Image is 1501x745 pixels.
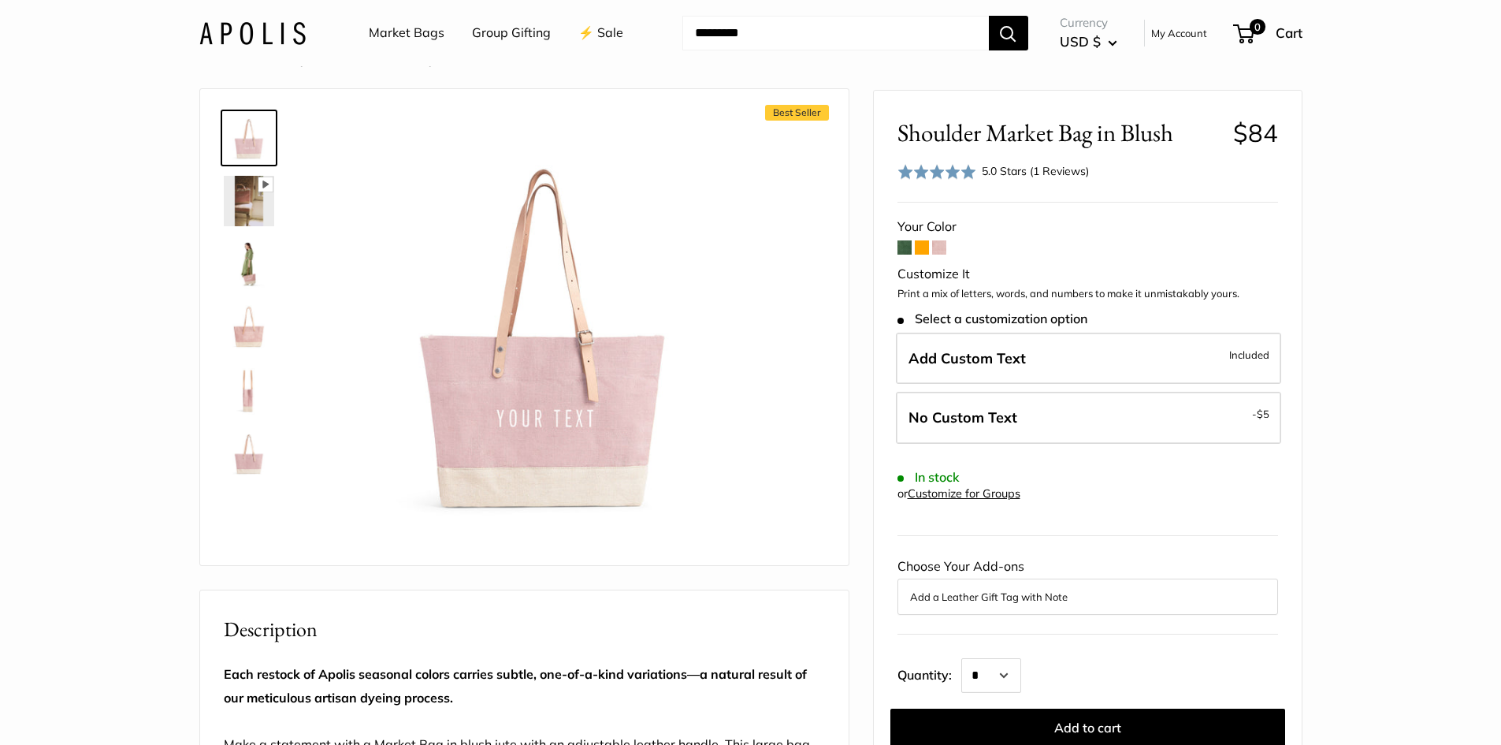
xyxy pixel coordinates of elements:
img: Shoulder Market Bag in Blush [224,365,274,415]
a: Shoulder Market Bag in Blush [221,299,277,356]
img: Shoulder Market Bag in Blush [326,113,761,548]
img: Shoulder Market Bag in Blush [224,113,274,163]
img: Shoulder Market Bag in Blush [224,176,274,226]
span: In stock [897,470,960,485]
img: Shoulder Market Bag in Blush [224,239,274,289]
span: Add Custom Text [908,348,1026,367]
label: Add Custom Text [896,332,1281,384]
span: $84 [1233,117,1278,148]
div: 5.0 Stars (1 Reviews) [897,160,1090,183]
a: Market Bags [246,53,310,67]
img: Shoulder Market Bag in Blush [224,302,274,352]
div: Your Color [897,215,1278,239]
span: Best Seller [765,105,829,121]
h2: Description [224,614,825,645]
div: Choose Your Add-ons [897,555,1278,615]
a: Home [199,53,230,67]
a: Shoulder Market Bag in Blush [221,362,277,419]
a: 0 Cart [1235,20,1302,46]
span: Shoulder Market Bag in Blush [897,118,1221,147]
input: Search... [682,16,989,50]
a: Shoulder Market Bag in Blush [221,173,277,229]
button: Search [989,16,1028,50]
div: 5.0 Stars (1 Reviews) [982,162,1089,180]
span: Cart [1276,24,1302,41]
img: Shoulder Market Bag in Blush [224,428,274,479]
p: Print a mix of letters, words, and numbers to make it unmistakably yours. [897,286,1278,302]
a: My Account [1151,24,1207,43]
span: Included [1229,345,1269,363]
span: $5 [1257,408,1269,420]
span: USD $ [1060,33,1101,50]
img: Apolis [199,21,306,44]
span: 0 [1249,19,1265,35]
a: ⚡️ Sale [578,21,623,45]
label: Quantity: [897,654,961,693]
iframe: Sign Up via Text for Offers [13,685,169,732]
button: Add a Leather Gift Tag with Note [910,587,1265,606]
a: Prev [1202,53,1236,67]
button: USD $ [1060,29,1117,54]
span: Currency [1060,12,1117,34]
a: Customize for Groups [908,486,1020,501]
a: Shoulder Market Bag in Blush [221,425,277,482]
span: No Custom Text [908,408,1017,427]
a: Next [1267,53,1302,67]
a: Shoulder Market Bag in Blush [221,236,277,292]
label: Leave Blank [896,392,1281,444]
a: Market Bags [369,21,444,45]
span: Select a customization option [897,311,1087,326]
div: Customize It [897,263,1278,286]
span: - [1252,404,1269,423]
strong: Each restock of Apolis seasonal colors carries subtle, one-of-a-kind variations—a natural result ... [224,666,807,706]
a: Shoulder Market Bag in Blush [221,110,277,166]
a: Group Gifting [472,21,551,45]
span: Shoulder Market Bag in Blush [326,53,477,67]
div: or [897,483,1020,505]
